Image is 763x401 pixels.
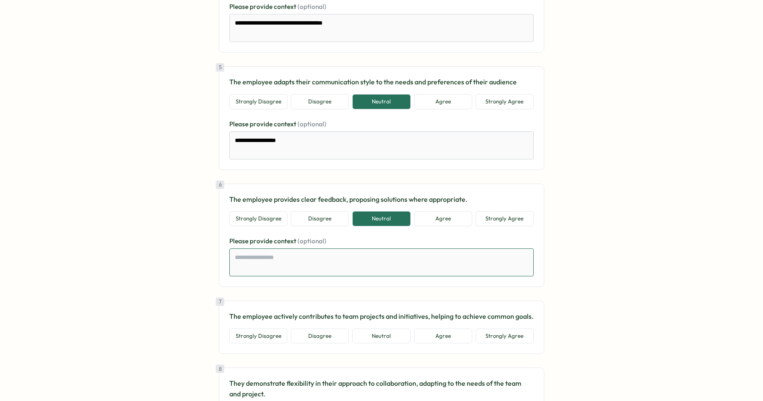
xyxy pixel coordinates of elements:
[291,329,349,344] button: Disagree
[229,237,250,245] span: Please
[274,237,298,245] span: context
[250,237,274,245] span: provide
[250,3,274,11] span: provide
[229,3,250,11] span: Please
[229,311,534,322] p: The employee actively contributes to team projects and initiatives, helping to achieve common goals.
[229,120,250,128] span: Please
[274,3,298,11] span: context
[229,77,534,87] p: The employee adapts their communication style to the needs and preferences of their audience
[291,211,349,226] button: Disagree
[414,211,472,226] button: Agree
[352,329,410,344] button: Neutral
[291,94,349,109] button: Disagree
[229,211,287,226] button: Strongly Disagree
[229,194,534,205] p: The employee provides clear feedback, proposing solutions where appropriate.
[352,94,410,109] button: Neutral
[298,120,326,128] span: (optional)
[216,181,224,189] div: 6
[298,237,326,245] span: (optional)
[229,94,287,109] button: Strongly Disagree
[250,120,274,128] span: provide
[216,63,224,72] div: 5
[352,211,410,226] button: Neutral
[229,378,534,399] p: They demonstrate flexibility in their approach to collaboration, adapting to the needs of the tea...
[274,120,298,128] span: context
[298,3,326,11] span: (optional)
[476,94,534,109] button: Strongly Agree
[229,329,287,344] button: Strongly Disagree
[216,365,224,373] div: 8
[476,211,534,226] button: Strongly Agree
[216,298,224,306] div: 7
[414,329,472,344] button: Agree
[476,329,534,344] button: Strongly Agree
[414,94,472,109] button: Agree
